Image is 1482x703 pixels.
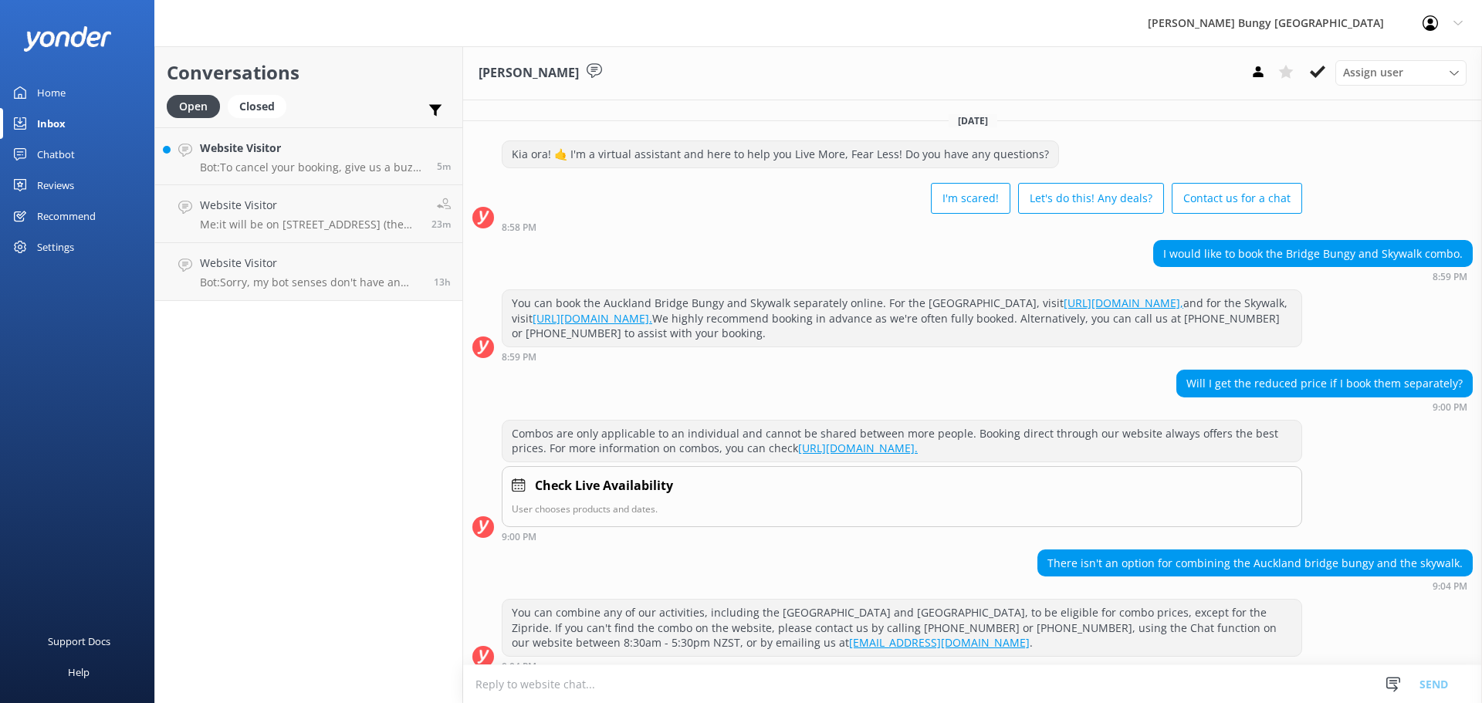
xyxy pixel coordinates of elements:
[502,290,1301,346] div: You can book the Auckland Bridge Bungy and Skywalk separately online. For the [GEOGRAPHIC_DATA], ...
[155,127,462,185] a: Website VisitorBot:To cancel your booking, give us a buzz at 0800 286 4958 or [PHONE_NUMBER], or ...
[1343,64,1403,81] span: Assign user
[1018,183,1164,214] button: Let's do this! Any deals?
[37,108,66,139] div: Inbox
[1038,550,1472,576] div: There isn't an option for combining the Auckland bridge bungy and the skywalk.
[535,476,673,496] h4: Check Live Availability
[502,600,1301,656] div: You can combine any of our activities, including the [GEOGRAPHIC_DATA] and [GEOGRAPHIC_DATA], to ...
[949,114,997,127] span: [DATE]
[68,657,90,688] div: Help
[798,441,918,455] a: [URL][DOMAIN_NAME].
[200,218,420,232] p: Me: it will be on [STREET_ADDRESS] (the [GEOGRAPHIC_DATA])
[1433,403,1467,412] strong: 9:00 PM
[37,201,96,232] div: Recommend
[1037,580,1473,591] div: Sep 01 2025 09:04pm (UTC +12:00) Pacific/Auckland
[200,161,425,174] p: Bot: To cancel your booking, give us a buzz at 0800 286 4958 or [PHONE_NUMBER], or fire off an em...
[167,95,220,118] div: Open
[502,141,1058,167] div: Kia ora! 🤙 I'm a virtual assistant and here to help you Live More, Fear Less! Do you have any que...
[502,661,1302,671] div: Sep 01 2025 09:04pm (UTC +12:00) Pacific/Auckland
[200,197,420,214] h4: Website Visitor
[1177,370,1472,397] div: Will I get the reduced price if I book them separately?
[37,232,74,262] div: Settings
[434,275,451,289] span: Sep 07 2025 08:29pm (UTC +12:00) Pacific/Auckland
[228,97,294,114] a: Closed
[849,635,1030,650] a: [EMAIL_ADDRESS][DOMAIN_NAME]
[1433,582,1467,591] strong: 9:04 PM
[437,160,451,173] span: Sep 08 2025 09:45am (UTC +12:00) Pacific/Auckland
[167,58,451,87] h2: Conversations
[200,255,422,272] h4: Website Visitor
[200,140,425,157] h4: Website Visitor
[512,502,1292,516] p: User chooses products and dates.
[502,421,1301,461] div: Combos are only applicable to an individual and cannot be shared between more people. Booking dir...
[1176,401,1473,412] div: Sep 01 2025 09:00pm (UTC +12:00) Pacific/Auckland
[431,218,451,231] span: Sep 08 2025 09:28am (UTC +12:00) Pacific/Auckland
[1335,60,1467,85] div: Assign User
[37,77,66,108] div: Home
[23,26,112,52] img: yonder-white-logo.png
[502,531,1302,542] div: Sep 01 2025 09:00pm (UTC +12:00) Pacific/Auckland
[502,353,536,362] strong: 8:59 PM
[48,626,110,657] div: Support Docs
[155,185,462,243] a: Website VisitorMe:it will be on [STREET_ADDRESS] (the [GEOGRAPHIC_DATA])23m
[502,351,1302,362] div: Sep 01 2025 08:59pm (UTC +12:00) Pacific/Auckland
[37,139,75,170] div: Chatbot
[1433,272,1467,282] strong: 8:59 PM
[167,97,228,114] a: Open
[37,170,74,201] div: Reviews
[155,243,462,301] a: Website VisitorBot:Sorry, my bot senses don't have an answer for that, please try and rephrase yo...
[502,223,536,232] strong: 8:58 PM
[1172,183,1302,214] button: Contact us for a chat
[502,532,536,542] strong: 9:00 PM
[1153,271,1473,282] div: Sep 01 2025 08:59pm (UTC +12:00) Pacific/Auckland
[931,183,1010,214] button: I'm scared!
[502,221,1302,232] div: Sep 01 2025 08:58pm (UTC +12:00) Pacific/Auckland
[200,275,422,289] p: Bot: Sorry, my bot senses don't have an answer for that, please try and rephrase your question, I...
[502,662,536,671] strong: 9:04 PM
[479,63,579,83] h3: [PERSON_NAME]
[228,95,286,118] div: Closed
[1064,296,1183,310] a: [URL][DOMAIN_NAME],
[533,311,652,326] a: [URL][DOMAIN_NAME].
[1154,241,1472,267] div: I would like to book the Bridge Bungy and Skywalk combo.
